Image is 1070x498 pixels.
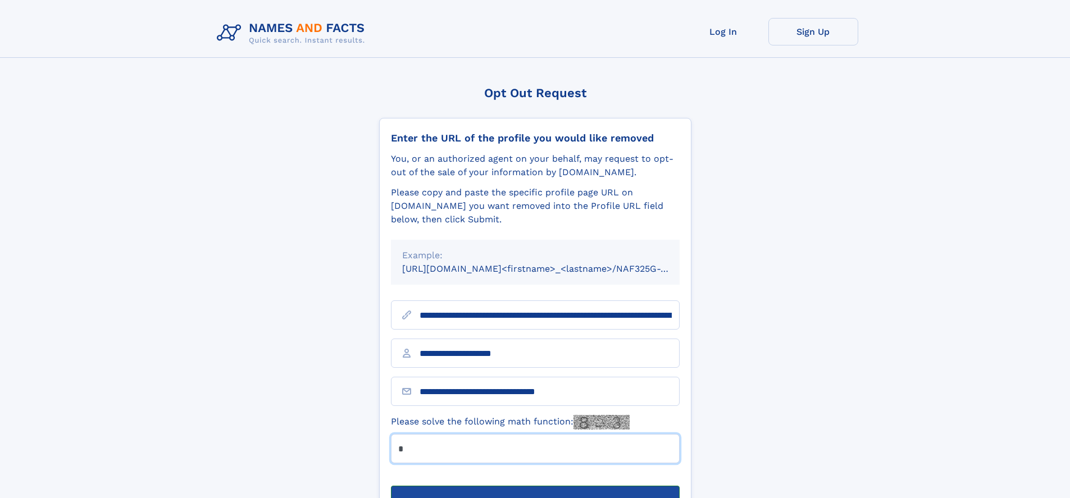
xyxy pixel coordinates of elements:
[679,18,768,45] a: Log In
[402,249,668,262] div: Example:
[391,132,680,144] div: Enter the URL of the profile you would like removed
[391,415,630,430] label: Please solve the following math function:
[212,18,374,48] img: Logo Names and Facts
[402,263,701,274] small: [URL][DOMAIN_NAME]<firstname>_<lastname>/NAF325G-xxxxxxxx
[391,152,680,179] div: You, or an authorized agent on your behalf, may request to opt-out of the sale of your informatio...
[379,86,691,100] div: Opt Out Request
[768,18,858,45] a: Sign Up
[391,186,680,226] div: Please copy and paste the specific profile page URL on [DOMAIN_NAME] you want removed into the Pr...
